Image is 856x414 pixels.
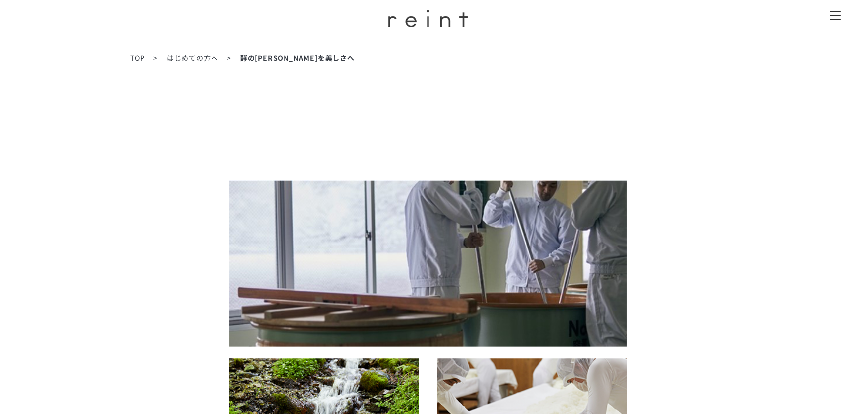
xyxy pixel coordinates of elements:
a: TOP [130,53,144,63]
img: ロゴ [388,10,468,27]
a: はじめての方へ [167,53,218,63]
